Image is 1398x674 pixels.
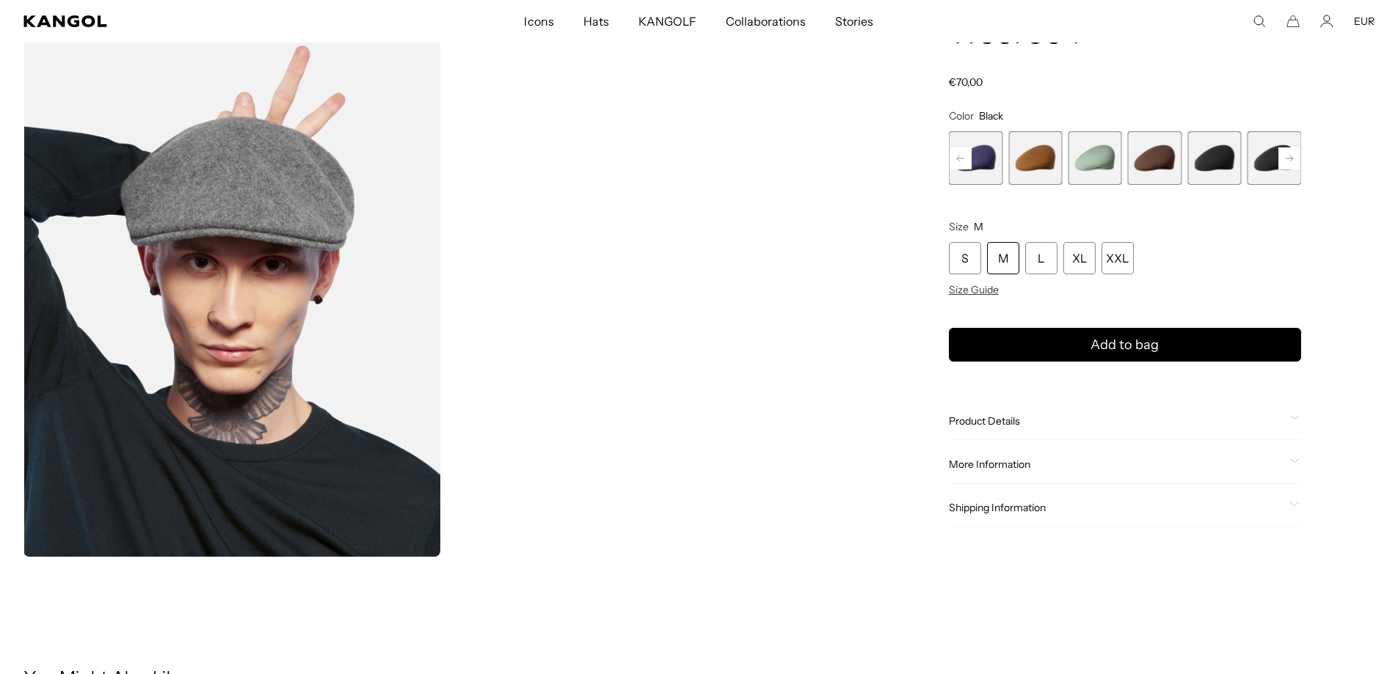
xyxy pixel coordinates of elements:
[1068,131,1121,185] div: 7 of 21
[949,329,1301,362] button: Add to bag
[1248,131,1301,185] label: Black/Gold
[949,458,1284,472] span: More Information
[949,284,999,297] span: Size Guide
[1128,131,1182,185] div: 8 of 21
[1102,243,1134,275] div: XXL
[949,221,969,234] span: Size
[23,15,348,27] a: Kangol
[1320,15,1333,28] a: Account
[1025,243,1057,275] div: L
[979,109,1003,122] span: Black
[1091,335,1159,355] span: Add to bag
[949,502,1284,515] span: Shipping Information
[1128,131,1182,185] label: Tobacco
[23,35,440,556] img: flannel
[949,131,1002,185] label: Hazy Indigo
[1187,131,1241,185] label: Black
[1253,15,1266,28] summary: Search here
[1008,131,1062,185] div: 6 of 21
[949,131,1002,185] div: 5 of 21
[987,243,1019,275] div: M
[1063,243,1096,275] div: XL
[1248,131,1301,185] div: 10 of 21
[974,221,983,234] span: M
[949,109,974,122] span: Color
[949,415,1284,428] span: Product Details
[949,76,983,89] span: €70,00
[949,243,981,275] div: S
[1286,15,1300,28] button: Cart
[1068,131,1121,185] label: Sage Green
[1187,131,1241,185] div: 9 of 21
[1008,131,1062,185] label: Rustic Caramel
[1354,15,1375,28] button: EUR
